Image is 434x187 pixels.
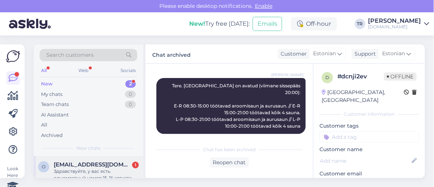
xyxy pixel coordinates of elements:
[125,91,136,98] div: 0
[41,101,69,108] div: Team chats
[203,146,256,153] span: Chat has been archived
[253,3,275,9] span: Enable
[319,111,419,118] div: Customer information
[210,158,249,168] div: Reopen chat
[189,20,205,27] b: New!
[384,72,417,81] span: Offline
[275,134,303,140] span: 8:56
[319,178,419,186] p: [EMAIL_ADDRESS][DOMAIN_NAME]
[41,91,62,98] div: My chats
[325,75,329,80] span: d
[313,50,336,58] span: Estonian
[41,132,63,139] div: Archived
[125,101,136,108] div: 0
[278,50,307,58] div: Customer
[42,164,46,169] span: o
[41,111,69,119] div: AI Assistant
[355,19,365,29] div: TR
[319,146,419,153] p: Customer name
[41,80,53,88] div: New
[368,24,421,30] div: [DOMAIN_NAME]
[6,50,20,62] img: Askly Logo
[291,17,337,31] div: Off-hour
[132,162,139,168] div: 1
[54,161,131,168] span: olgroza@gmail.com
[337,72,384,81] div: # dcnji2ev
[319,131,419,143] input: Add a tag
[319,122,419,130] p: Customer tags
[383,50,405,58] span: Estonian
[41,121,47,129] div: All
[253,17,282,31] button: Emails
[152,49,191,59] label: Chat archived
[40,66,48,75] div: All
[77,66,90,75] div: Web
[54,168,139,181] div: Здравствуйте, у вас есть одноместный номер 15-16 августа.
[271,72,303,78] span: [PERSON_NAME]
[322,88,404,104] div: [GEOGRAPHIC_DATA], [GEOGRAPHIC_DATA]
[320,157,410,165] input: Add name
[125,80,136,88] div: 2
[77,145,100,152] span: New chats
[119,66,137,75] div: Socials
[352,50,376,58] div: Support
[172,83,302,129] span: Tere. [GEOGRAPHIC_DATA] on avatud (viimane sissepääs 20:00): E-R 08:30-15:00 töötavad aroomisaun ...
[368,18,421,24] div: [PERSON_NAME]
[319,170,419,178] p: Customer email
[189,19,250,28] div: Try free [DATE]:
[368,18,430,30] a: [PERSON_NAME][DOMAIN_NAME]
[46,51,94,59] span: Search customers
